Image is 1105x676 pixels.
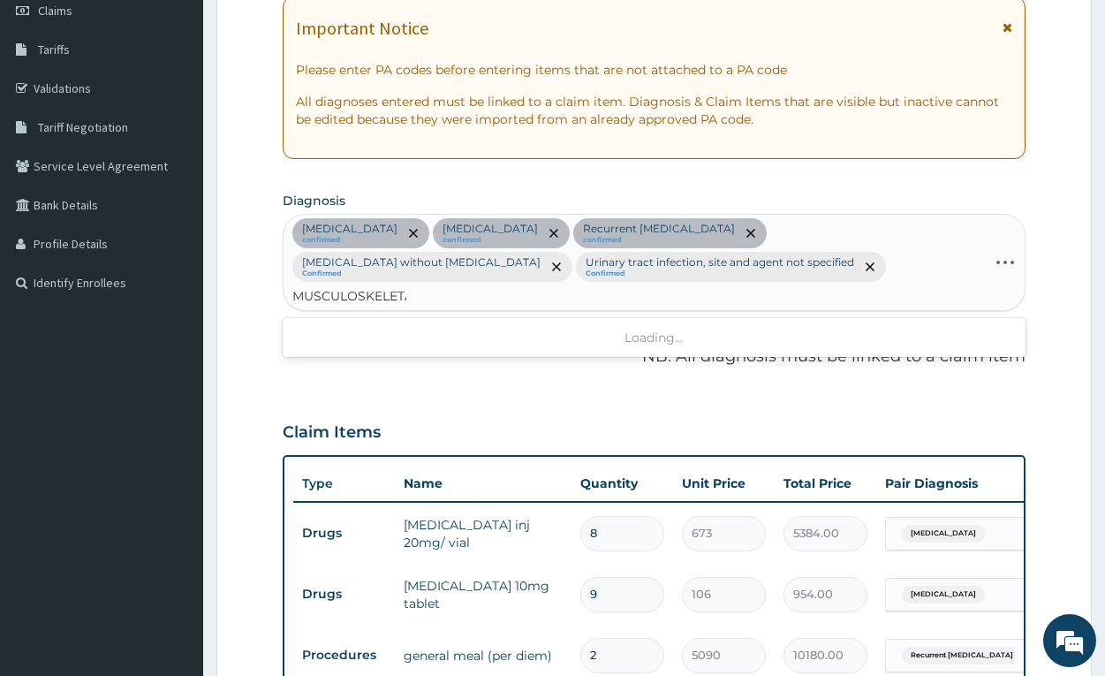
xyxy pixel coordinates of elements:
[38,3,72,19] span: Claims
[293,467,395,500] th: Type
[583,236,735,245] small: confirmed
[283,423,381,443] h3: Claim Items
[293,517,395,550] td: Drugs
[673,466,775,501] th: Unit Price
[571,466,673,501] th: Quantity
[862,259,878,275] span: remove selection option
[395,466,571,501] th: Name
[290,9,332,51] div: Minimize live chat window
[302,255,541,270] p: [MEDICAL_DATA] without [MEDICAL_DATA]
[293,639,395,672] td: Procedures
[395,638,571,673] td: general meal (per diem)
[902,586,985,604] span: [MEDICAL_DATA]
[296,61,1012,79] p: Please enter PA codes before entering items that are not attached to a PA code
[443,236,538,245] small: confirmed
[395,507,571,560] td: [MEDICAL_DATA] inj 20mg/ vial
[293,578,395,611] td: Drugs
[876,466,1071,501] th: Pair Diagnosis
[33,88,72,133] img: d_794563401_company_1708531726252_794563401
[546,225,562,241] span: remove selection option
[302,270,541,278] small: Confirmed
[302,236,397,245] small: confirmed
[9,482,337,544] textarea: Type your message and hit 'Enter'
[583,222,735,236] p: Recurrent [MEDICAL_DATA]
[395,568,571,621] td: [MEDICAL_DATA] 10mg tablet
[92,99,297,122] div: Chat with us now
[38,119,128,135] span: Tariff Negotiation
[743,225,759,241] span: remove selection option
[283,192,345,209] label: Diagnosis
[902,525,985,543] span: [MEDICAL_DATA]
[549,259,564,275] span: remove selection option
[302,222,397,236] p: [MEDICAL_DATA]
[902,647,1022,665] span: Recurrent [MEDICAL_DATA]
[283,322,1026,353] div: Loading...
[775,466,876,501] th: Total Price
[443,222,538,236] p: [MEDICAL_DATA]
[586,255,854,270] p: Urinary tract infection, site and agent not specified
[38,42,70,57] span: Tariffs
[586,270,854,278] small: Confirmed
[102,223,244,401] span: We're online!
[296,93,1012,128] p: All diagnoses entered must be linked to a claim item. Diagnosis & Claim Items that are visible bu...
[296,19,428,38] h1: Important Notice
[405,225,421,241] span: remove selection option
